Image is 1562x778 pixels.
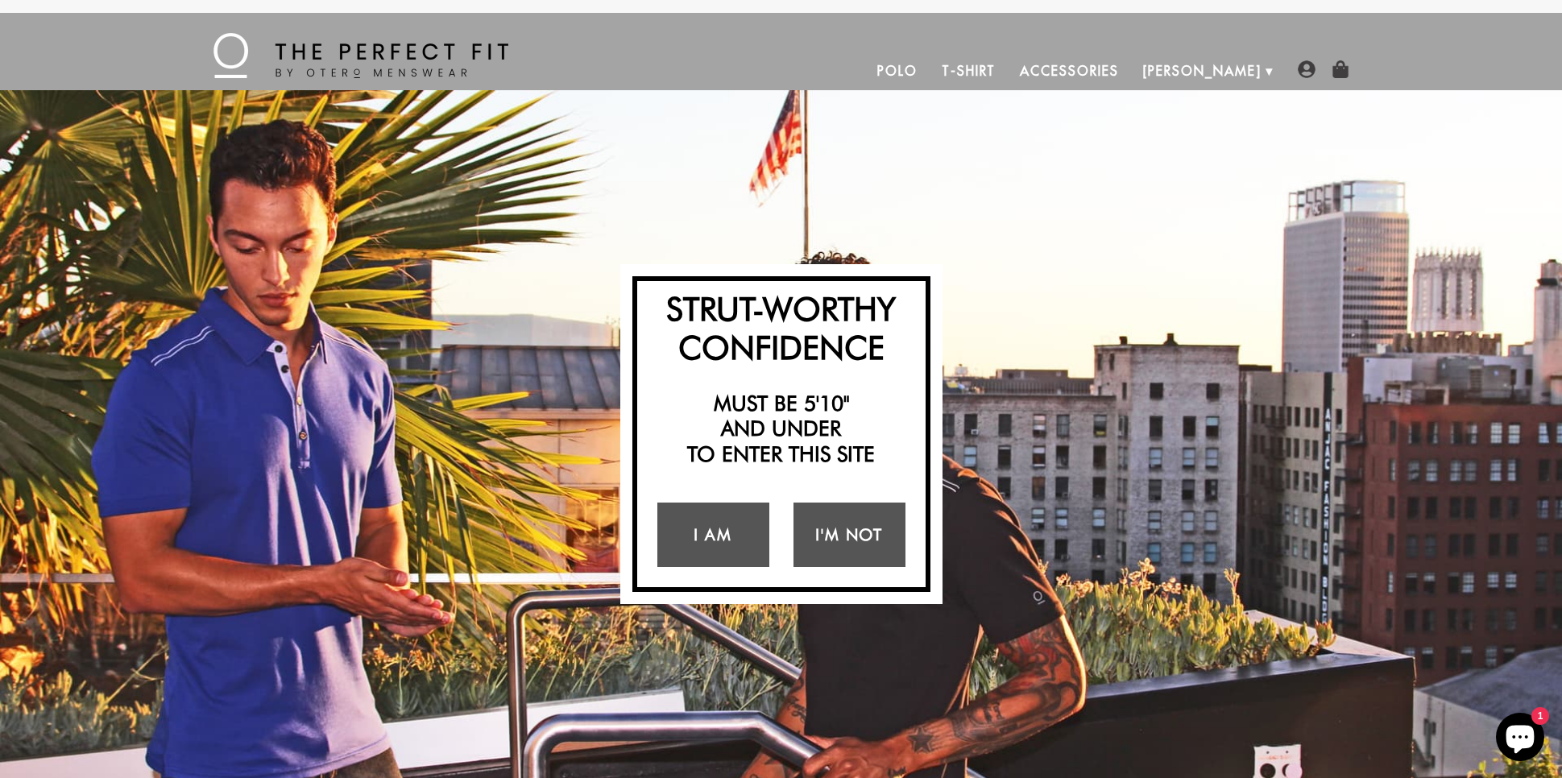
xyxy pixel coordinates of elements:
a: I Am [657,503,769,567]
a: T-Shirt [930,52,1008,90]
img: shopping-bag-icon.png [1332,60,1349,78]
a: Polo [865,52,930,90]
img: user-account-icon.png [1298,60,1315,78]
a: I'm Not [793,503,905,567]
a: [PERSON_NAME] [1131,52,1274,90]
h2: Must be 5'10" and under to enter this site [645,391,918,466]
a: Accessories [1008,52,1130,90]
inbox-online-store-chat: Shopify online store chat [1491,713,1549,765]
h2: Strut-Worthy Confidence [645,289,918,366]
img: The Perfect Fit - by Otero Menswear - Logo [213,33,508,78]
